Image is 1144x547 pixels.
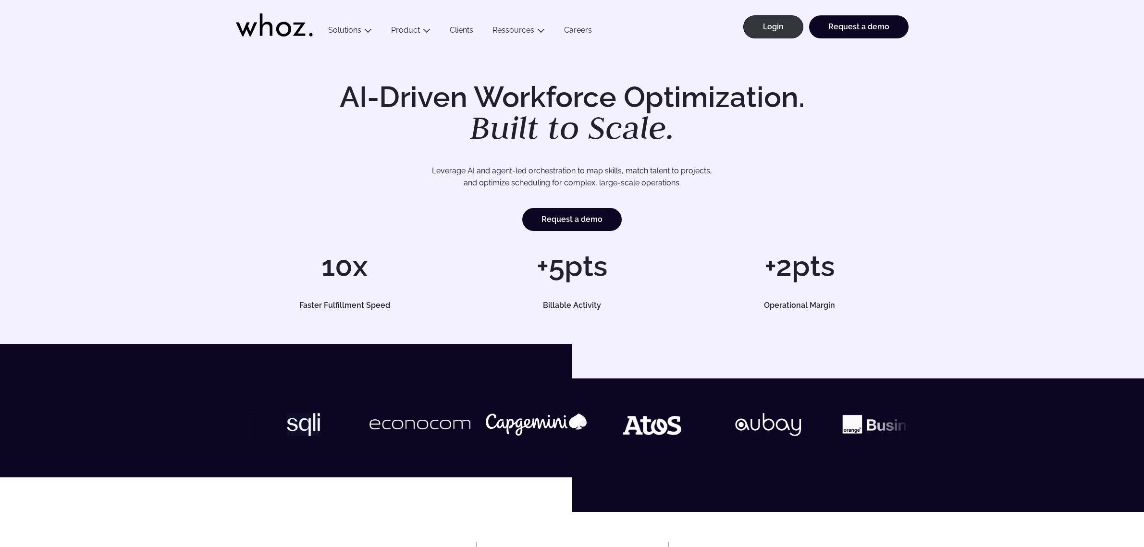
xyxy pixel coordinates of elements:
a: Request a demo [522,208,622,231]
h1: +5pts [463,252,681,280]
h5: Billable Activity [474,302,670,309]
a: Careers [554,25,602,38]
a: Clients [440,25,483,38]
a: Request a demo [809,15,909,38]
h1: +2pts [690,252,908,280]
h5: Faster Fulfillment Speed [246,302,443,309]
a: Login [743,15,803,38]
button: Product [381,25,440,38]
h1: 10x [236,252,454,280]
a: Product [391,25,420,35]
em: Built to Scale. [470,106,675,148]
button: Solutions [319,25,381,38]
a: Ressources [492,25,534,35]
p: Leverage AI and agent-led orchestration to map skills, match talent to projects, and optimize sch... [270,165,875,189]
h5: Operational Margin [701,302,898,309]
button: Ressources [483,25,554,38]
h1: AI-Driven Workforce Optimization. [326,83,818,144]
iframe: Chatbot [1081,484,1131,534]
